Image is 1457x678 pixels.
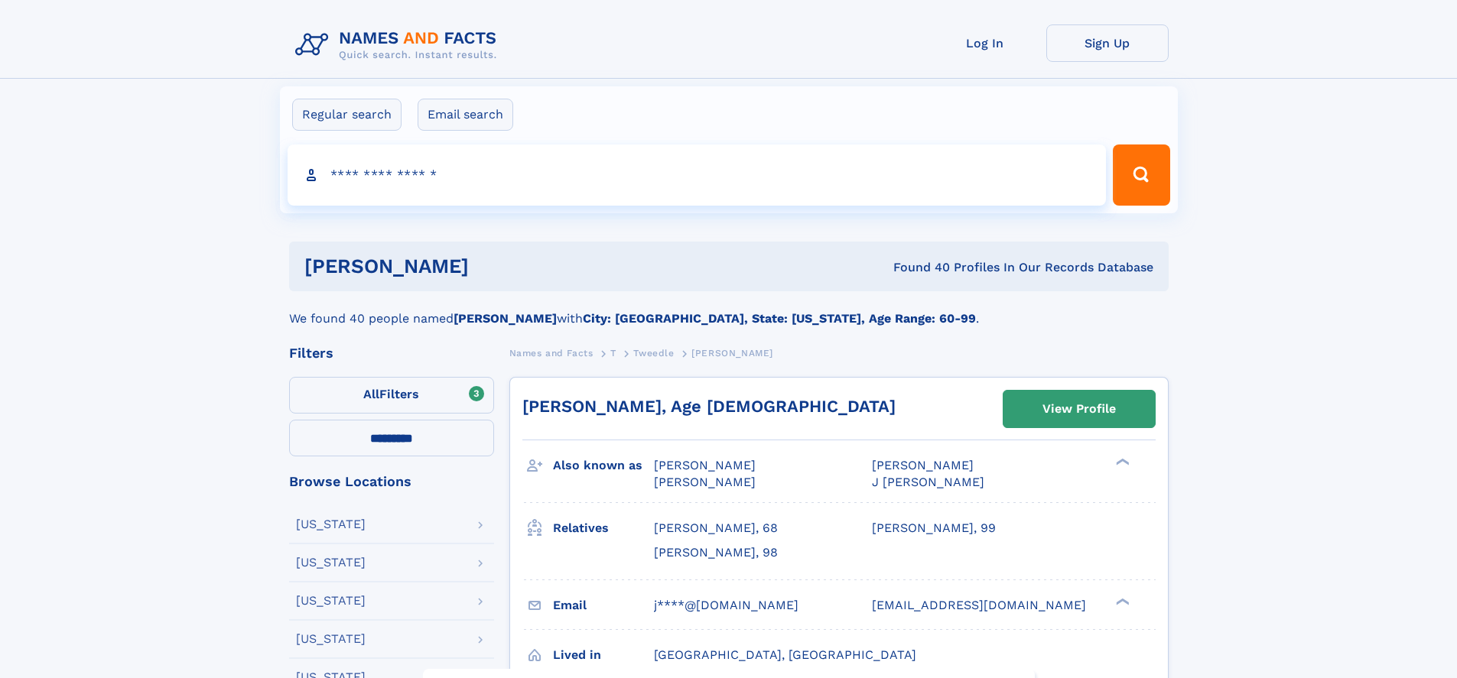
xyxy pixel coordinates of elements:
div: [US_STATE] [296,633,366,645]
label: Filters [289,377,494,414]
span: Tweedle [633,348,674,358]
div: Found 40 Profiles In Our Records Database [681,259,1153,276]
span: J [PERSON_NAME] [872,475,984,489]
div: [US_STATE] [296,556,366,569]
span: [GEOGRAPHIC_DATA], [GEOGRAPHIC_DATA] [654,647,916,662]
a: [PERSON_NAME], Age [DEMOGRAPHIC_DATA] [522,397,896,416]
span: T [610,348,616,358]
a: Names and Facts [509,343,594,362]
a: [PERSON_NAME], 98 [654,544,778,561]
span: [EMAIL_ADDRESS][DOMAIN_NAME] [872,598,1086,612]
b: [PERSON_NAME] [454,311,557,326]
div: Browse Locations [289,475,494,488]
img: Logo Names and Facts [289,24,509,66]
h3: Email [553,592,654,618]
div: ❯ [1112,457,1130,467]
input: search input [288,144,1107,206]
button: Search Button [1113,144,1169,206]
span: All [363,387,379,401]
a: Sign Up [1046,24,1169,62]
a: [PERSON_NAME], 99 [872,520,996,537]
h3: Also known as [553,453,654,478]
h3: Lived in [553,642,654,668]
div: [US_STATE] [296,595,366,607]
a: Log In [924,24,1046,62]
span: [PERSON_NAME] [654,458,756,472]
a: View Profile [1003,391,1155,427]
div: View Profile [1042,391,1116,427]
div: ❯ [1112,596,1130,606]
a: Tweedle [633,343,674,362]
label: Regular search [292,99,402,131]
span: [PERSON_NAME] [691,348,773,358]
label: Email search [418,99,513,131]
div: Filters [289,346,494,360]
a: [PERSON_NAME], 68 [654,520,778,537]
div: [US_STATE] [296,518,366,530]
span: [PERSON_NAME] [872,458,974,472]
div: We found 40 people named with . [289,291,1169,328]
a: T [610,343,616,362]
b: City: [GEOGRAPHIC_DATA], State: [US_STATE], Age Range: 60-99 [583,311,976,326]
span: [PERSON_NAME] [654,475,756,489]
h1: [PERSON_NAME] [304,257,681,276]
h3: Relatives [553,515,654,541]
